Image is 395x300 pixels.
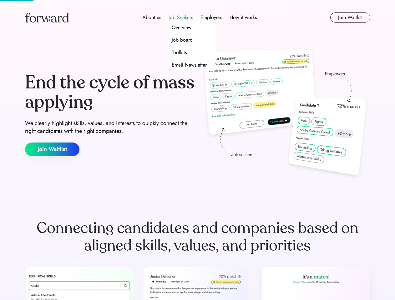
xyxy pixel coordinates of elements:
[172,36,193,44] div: Job board
[25,12,69,22] img: Forward logo
[172,49,187,56] div: Toolkits
[200,14,222,21] div: Employers
[172,61,207,69] div: Email Newsletter
[230,14,257,21] div: How it works
[25,142,79,156] button: Join Waitlist
[25,219,370,254] div: Connecting candidates and companies based on aligned skills, values, and priorities
[330,12,370,22] button: Join Waitlist
[169,14,193,21] div: Job Seekers
[172,24,191,31] div: Overview
[25,119,195,135] div: We clearly highlight skills, values, and interests to quickly connect the right candidates with t...
[200,47,370,182] img: hero-image.png
[142,14,161,21] div: About us
[25,73,195,112] div: End the cycle of mass applying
